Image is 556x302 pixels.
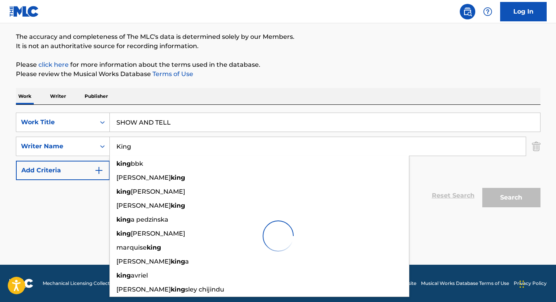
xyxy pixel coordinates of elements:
[514,280,547,287] a: Privacy Policy
[16,32,540,42] p: The accuracy and completeness of The MLC's data is determined solely by our Members.
[21,142,91,151] div: Writer Name
[116,272,131,279] strong: king
[532,137,540,156] img: Delete Criterion
[9,279,33,288] img: logo
[94,166,104,175] img: 9d2ae6d4665cec9f34b9.svg
[116,160,131,167] strong: king
[421,280,509,287] a: Musical Works Database Terms of Use
[131,160,143,167] span: bbk
[185,286,224,293] span: sley chijindu
[171,286,185,293] strong: king
[43,280,133,287] span: Mechanical Licensing Collective © 2025
[16,42,540,51] p: It is not an authoritative source for recording information.
[16,161,110,180] button: Add Criteria
[483,7,492,16] img: help
[185,258,189,265] span: a
[460,4,475,19] a: Public Search
[171,174,185,181] strong: king
[463,7,472,16] img: search
[116,174,171,181] span: [PERSON_NAME]
[262,219,295,253] img: preloader
[116,258,171,265] span: [PERSON_NAME]
[500,2,547,21] a: Log In
[520,272,524,296] div: Drag
[48,88,68,104] p: Writer
[116,286,171,293] span: [PERSON_NAME]
[517,265,556,302] iframe: Chat Widget
[131,272,148,279] span: avriel
[9,6,39,17] img: MLC Logo
[116,202,171,209] span: [PERSON_NAME]
[151,70,193,78] a: Terms of Use
[82,88,110,104] p: Publisher
[171,202,185,209] strong: king
[16,88,34,104] p: Work
[171,258,185,265] strong: king
[38,61,69,68] a: click here
[16,113,540,211] form: Search Form
[16,69,540,79] p: Please review the Musical Works Database
[116,188,131,195] strong: king
[16,60,540,69] p: Please for more information about the terms used in the database.
[21,118,91,127] div: Work Title
[131,188,185,195] span: [PERSON_NAME]
[480,4,495,19] div: Help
